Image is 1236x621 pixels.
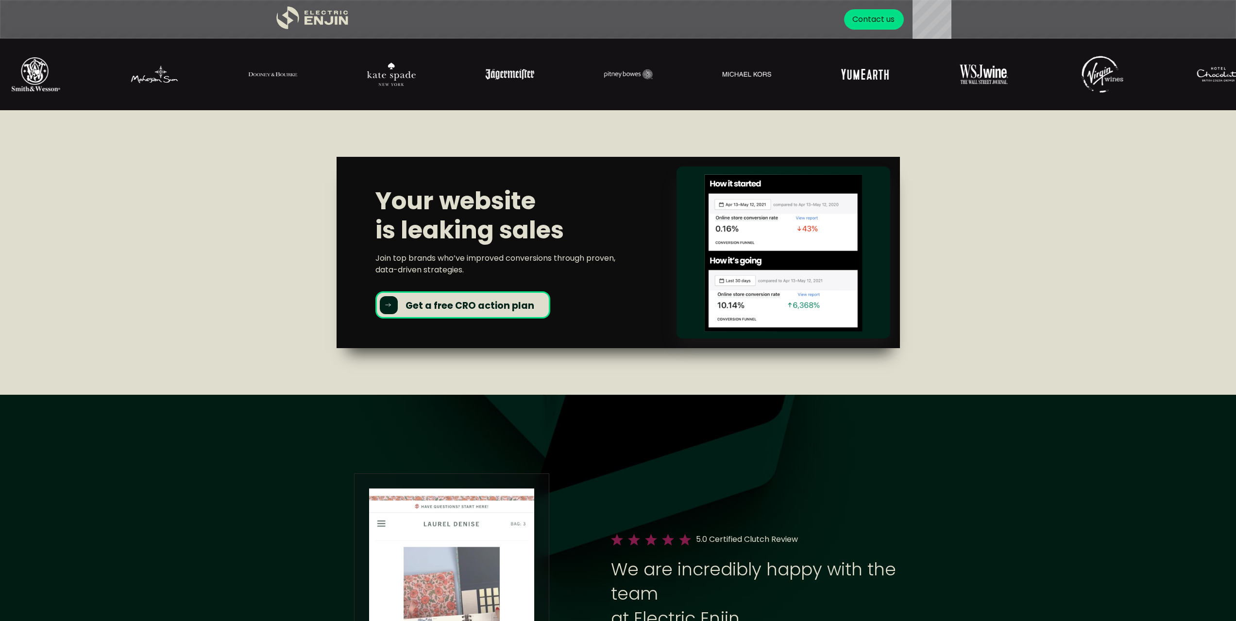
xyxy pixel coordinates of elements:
[375,186,638,245] h2: Your website is leaking sales
[486,69,534,79] img: Jagermeister
[249,62,297,86] img: Dooney & Bourke
[385,303,391,307] img: Arrow
[1078,50,1127,99] img: Virgin Wines
[841,69,890,80] img: YumEarth
[375,252,638,276] p: Join top brands who’ve improved conversions through proven, data-driven strategies.
[604,69,653,79] img: Pitney Bowes
[723,72,771,77] img: Michael Kors
[367,63,416,86] img: Kate Spade
[844,9,904,30] a: Contact us
[960,65,1008,84] img: WSJ Wine
[696,534,798,545] a: 5.0 Certified Clutch Review
[130,65,179,84] img: Mohegan Sun Casino
[406,299,534,312] strong: Get a free CRO action plan
[276,6,349,33] a: home
[852,14,895,25] div: Contact us
[12,57,60,91] img: Smith & Wesson
[375,291,551,319] a: ArrowGet a free CRO action plan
